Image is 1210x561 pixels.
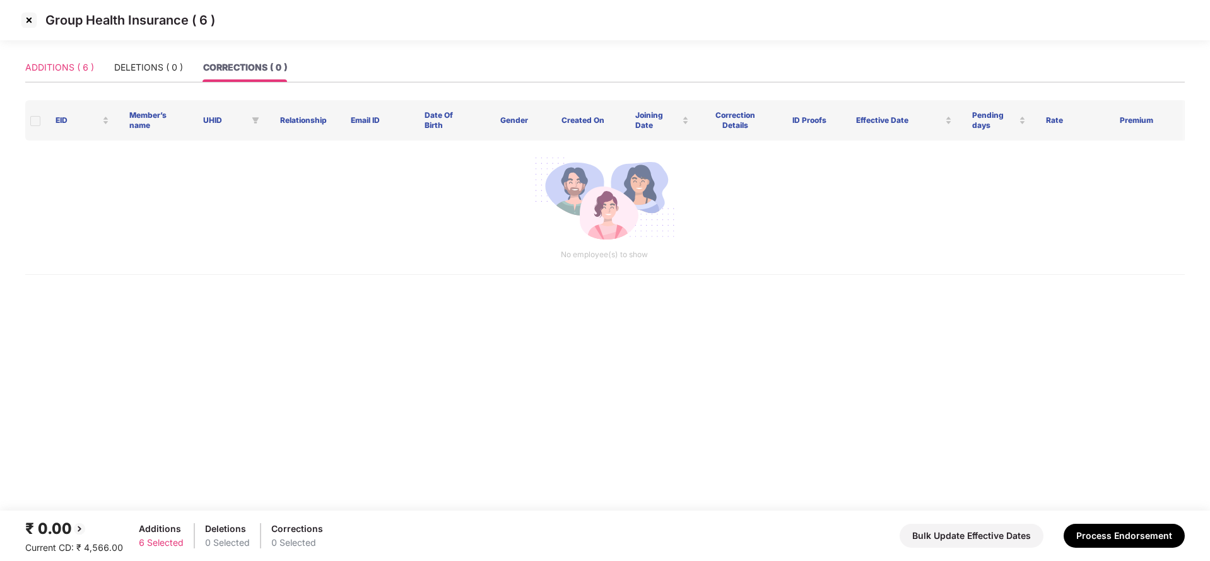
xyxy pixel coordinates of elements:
[72,521,87,536] img: svg+xml;base64,PHN2ZyBpZD0iQmFjay0yMHgyMCIgeG1sbnM9Imh0dHA6Ly93d3cudzMub3JnLzIwMDAvc3ZnIiB3aWR0aD...
[341,100,414,141] th: Email ID
[1064,524,1185,548] button: Process Endorsement
[772,100,846,141] th: ID Proofs
[25,542,123,553] span: Current CD: ₹ 4,566.00
[1036,100,1110,141] th: Rate
[1110,100,1184,141] th: Premium
[25,517,123,541] div: ₹ 0.00
[249,113,262,128] span: filter
[19,10,39,30] img: svg+xml;base64,PHN2ZyBpZD0iQ3Jvc3MtMzJ4MzIiIHhtbG5zPSJodHRwOi8vd3d3LnczLm9yZy8yMDAwL3N2ZyIgd2lkdG...
[699,100,773,141] th: Correction Details
[45,13,215,28] p: Group Health Insurance ( 6 )
[271,536,323,550] div: 0 Selected
[252,117,259,124] span: filter
[56,115,100,125] span: EID
[203,115,247,125] span: UHID
[119,100,193,141] th: Member’s name
[551,100,625,141] th: Created On
[35,249,1173,261] p: No employee(s) to show
[114,61,183,74] div: DELETIONS ( 0 )
[25,61,94,74] div: ADDITIONS ( 6 )
[478,100,551,141] th: Gender
[267,100,341,141] th: Relationship
[139,536,184,550] div: 6 Selected
[856,115,943,125] span: Effective Date
[203,61,287,74] div: CORRECTIONS ( 0 )
[972,110,1016,130] span: Pending days
[534,151,675,249] img: svg+xml;base64,PHN2ZyB4bWxucz0iaHR0cDovL3d3dy53My5vcmcvMjAwMC9zdmciIGlkPSJNdWx0aXBsZV9lbXBsb3llZS...
[900,524,1043,548] button: Bulk Update Effective Dates
[205,536,250,550] div: 0 Selected
[846,100,962,141] th: Effective Date
[414,100,478,141] th: Date Of Birth
[962,100,1036,141] th: Pending days
[271,522,323,536] div: Corrections
[635,110,679,130] span: Joining Date
[139,522,184,536] div: Additions
[625,100,699,141] th: Joining Date
[205,522,250,536] div: Deletions
[45,100,119,141] th: EID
